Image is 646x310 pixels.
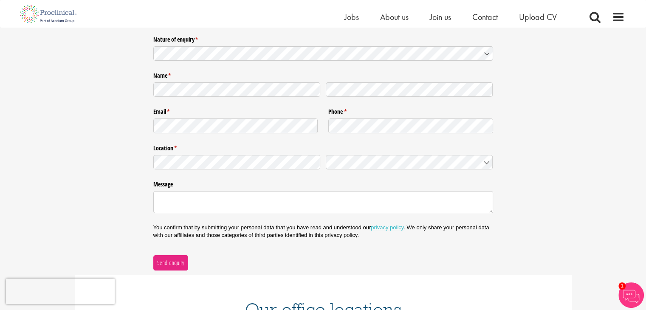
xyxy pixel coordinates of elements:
span: Send enquiry [157,258,184,268]
legend: Name [153,69,493,80]
a: Contact [472,11,498,23]
input: Country [326,155,493,170]
span: 1 [618,282,626,290]
a: About us [380,11,409,23]
button: Send enquiry [153,255,188,271]
input: First [153,82,321,97]
input: Last [326,82,493,97]
img: Chatbot [618,282,644,308]
label: Phone [328,105,493,116]
iframe: reCAPTCHA [6,279,115,304]
a: Join us [430,11,451,23]
input: State / Province / Region [153,155,321,170]
a: Jobs [344,11,359,23]
label: Message [153,178,493,189]
a: privacy policy [371,224,403,231]
legend: Location [153,141,493,152]
a: Upload CV [519,11,557,23]
label: Nature of enquiry [153,32,493,43]
label: Email [153,105,318,116]
p: You confirm that by submitting your personal data that you have read and understood our . We only... [153,224,493,239]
